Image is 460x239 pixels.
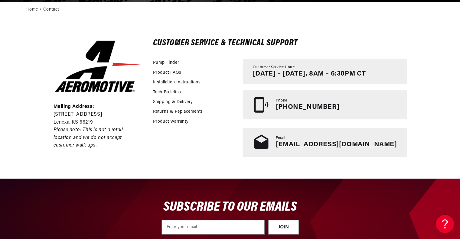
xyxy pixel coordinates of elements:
em: Please note: This is not a retail location and we do not accept customer walk ups. [54,128,123,148]
span: Customer Service Hours [253,65,296,70]
p: [STREET_ADDRESS] [54,111,142,119]
a: Phone [PHONE_NUMBER] [243,90,407,119]
strong: Mailing Address: [54,104,94,109]
a: Tech Bulletins [153,89,181,96]
span: SUBSCRIBE TO OUR EMAILS [163,200,297,214]
a: Contact [43,6,59,13]
span: Email [276,136,285,141]
p: Lenexa, KS 66219 [54,119,142,127]
a: Shipping & Delivery [153,99,193,105]
input: Enter your email [161,220,265,234]
button: JOIN [268,220,299,234]
a: Returns & Replacements [153,108,203,115]
a: Product FAQs [153,69,181,76]
a: Product Warranty [153,118,189,125]
a: Pump Finder [153,60,179,66]
a: Home [26,6,38,13]
a: [EMAIL_ADDRESS][DOMAIN_NAME] [276,141,397,148]
p: [DATE] – [DATE], 8AM – 6:30PM CT [253,70,366,78]
span: Phone [276,98,287,103]
nav: breadcrumbs [26,6,434,13]
a: Installation Instructions [153,79,201,86]
h2: Customer Service & Technical Support [153,39,407,47]
p: [PHONE_NUMBER] [276,103,339,111]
